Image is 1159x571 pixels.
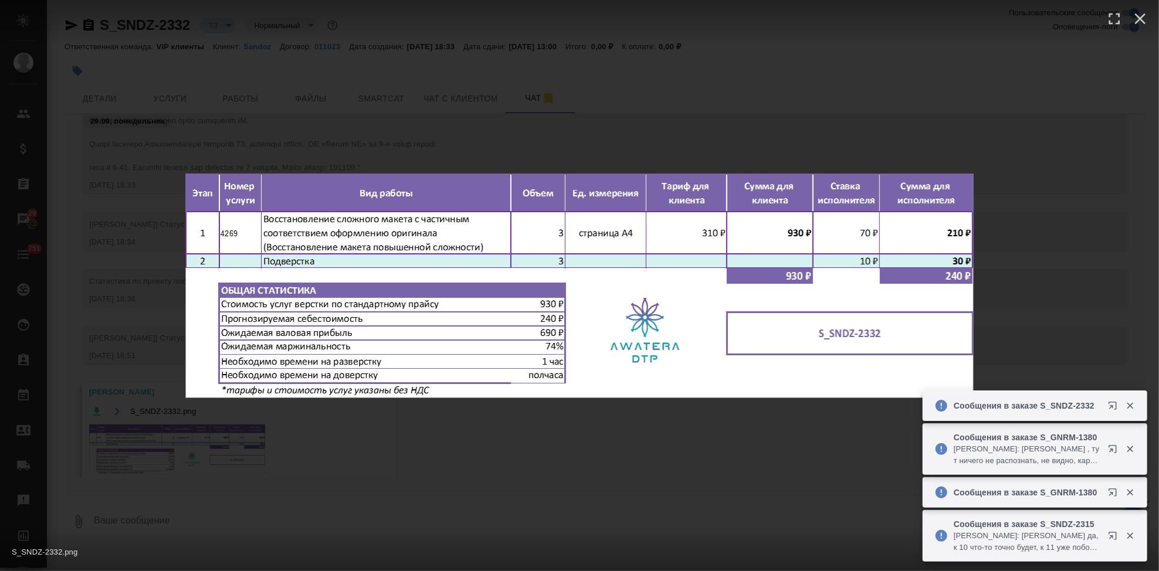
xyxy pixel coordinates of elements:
[1127,6,1153,32] button: Close (esc)
[954,487,1100,498] p: Сообщения в заказе S_GNRM-1380
[185,174,974,398] img: S_SNDZ-2332.png
[954,530,1100,553] p: [PERSON_NAME]: [PERSON_NAME] да, к 10 что-то точно будет, к 11 уже побольше но я не знаю, чьи име...
[1101,524,1129,552] button: Открыть в новой вкладке
[1118,400,1142,411] button: Закрыть
[1118,444,1142,454] button: Закрыть
[954,518,1100,530] p: Сообщения в заказе S_SNDZ-2315
[12,548,77,556] span: S_SNDZ-2332.png
[1102,6,1127,32] button: Enter fullscreen (f)
[1101,481,1129,509] button: Открыть в новой вкладке
[1101,437,1129,465] button: Открыть в новой вкладке
[954,443,1100,467] p: [PERSON_NAME]: [PERSON_NAME] , тут ничего не распознать, не видно, картинкой?
[954,431,1100,443] p: Сообщения в заказе S_GNRM-1380
[1118,487,1142,498] button: Закрыть
[1101,394,1129,422] button: Открыть в новой вкладке
[1118,531,1142,541] button: Закрыть
[954,400,1100,412] p: Сообщения в заказе S_SNDZ-2332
